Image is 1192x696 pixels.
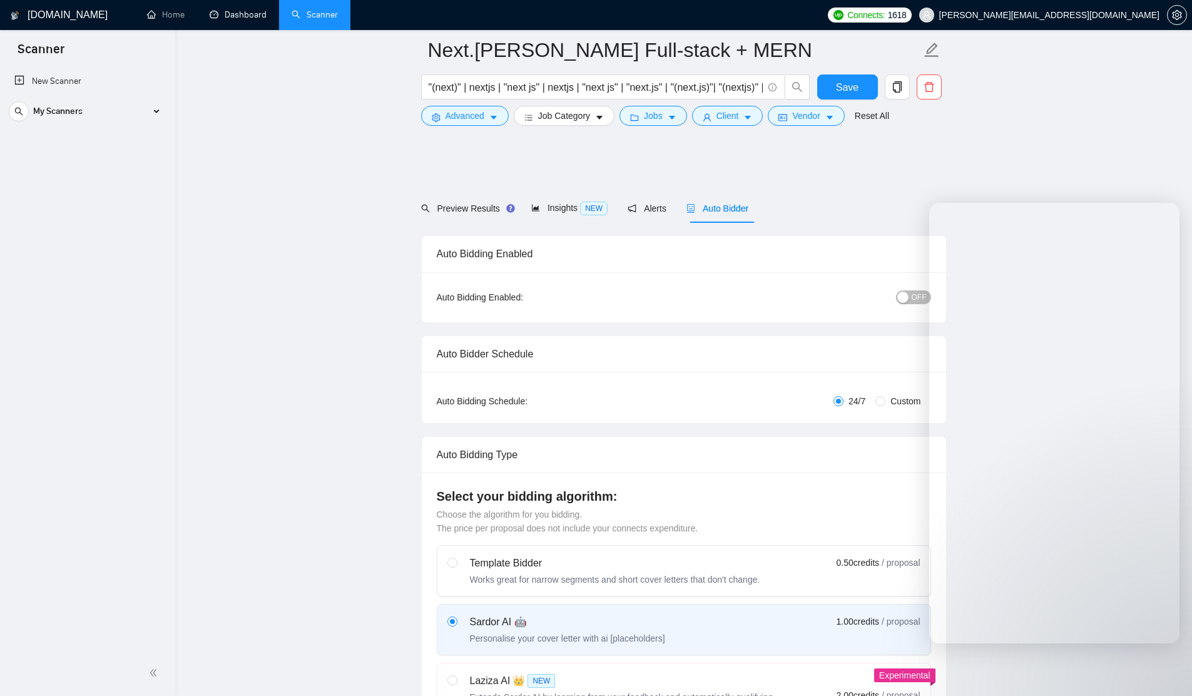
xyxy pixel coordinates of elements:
span: area-chart [531,203,540,212]
span: search [9,107,28,116]
span: robot [686,204,695,213]
span: double-left [149,667,161,679]
span: caret-down [595,113,604,122]
button: search [9,101,29,121]
span: Alerts [628,203,666,213]
span: setting [1168,10,1186,20]
span: search [785,81,809,93]
span: user [703,113,711,122]
div: Works great for narrow segments and short cover letters that don't change. [470,573,760,586]
span: Preview Results [421,203,511,213]
button: idcardVendorcaret-down [768,106,844,126]
span: Scanner [8,40,74,66]
span: OFF [912,290,927,304]
a: setting [1167,10,1187,20]
span: Choose the algorithm for you bidding. The price per proposal does not include your connects expen... [437,509,698,533]
div: Personalise your cover letter with ai [placeholders] [470,632,665,645]
a: homeHome [147,9,185,20]
span: Insights [531,203,608,213]
span: / proposal [882,556,920,569]
span: Connects: [847,8,885,22]
button: Save [817,74,878,100]
span: copy [885,81,909,93]
button: setting [1167,5,1187,25]
span: NEW [580,202,608,215]
li: New Scanner [4,69,170,94]
div: Tooltip anchor [505,203,516,214]
h4: Select your bidding algorithm: [437,488,931,505]
button: copy [885,74,910,100]
span: NEW [527,674,555,688]
img: logo [11,6,19,26]
div: Auto Bidding Schedule: [437,394,601,408]
iframe: Intercom live chat [929,203,1179,643]
div: Laziza AI [470,673,783,688]
span: delete [917,81,941,93]
span: 1618 [888,8,907,22]
a: searchScanner [292,9,338,20]
span: setting [432,113,441,122]
span: Save [836,79,858,95]
span: notification [628,204,636,213]
div: Template Bidder [470,556,760,571]
span: Experimental [879,670,930,680]
span: edit [924,42,940,58]
div: Auto Bidder Schedule [437,336,931,372]
span: info-circle [768,83,777,91]
iframe: Intercom live chat [1149,653,1179,683]
span: Client [716,109,739,123]
span: Jobs [644,109,663,123]
span: caret-down [825,113,834,122]
span: user [922,11,931,19]
span: / proposal [882,615,920,628]
input: Scanner name... [428,34,921,66]
span: caret-down [668,113,676,122]
a: dashboardDashboard [210,9,267,20]
div: Auto Bidding Enabled [437,236,931,272]
a: Reset All [855,109,889,123]
span: 24/7 [843,394,870,408]
span: Custom [885,394,925,408]
button: barsJob Categorycaret-down [514,106,614,126]
button: userClientcaret-down [692,106,763,126]
div: Auto Bidding Enabled: [437,290,601,304]
span: Vendor [792,109,820,123]
button: folderJobscaret-down [619,106,687,126]
li: My Scanners [4,99,170,129]
button: settingAdvancedcaret-down [421,106,509,126]
span: 0.50 credits [837,556,879,570]
span: bars [524,113,533,122]
span: 1.00 credits [837,615,879,628]
input: Search Freelance Jobs... [429,79,763,95]
span: 👑 [512,673,525,688]
span: search [421,204,430,213]
img: upwork-logo.png [833,10,843,20]
span: caret-down [743,113,752,122]
span: folder [630,113,639,122]
button: delete [917,74,942,100]
span: Job Category [538,109,590,123]
span: Advanced [446,109,484,123]
div: Sardor AI 🤖 [470,615,665,630]
span: idcard [778,113,787,122]
a: New Scanner [14,69,160,94]
div: Auto Bidding Type [437,437,931,473]
span: My Scanners [33,99,83,124]
span: caret-down [489,113,498,122]
span: Auto Bidder [686,203,748,213]
button: search [785,74,810,100]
